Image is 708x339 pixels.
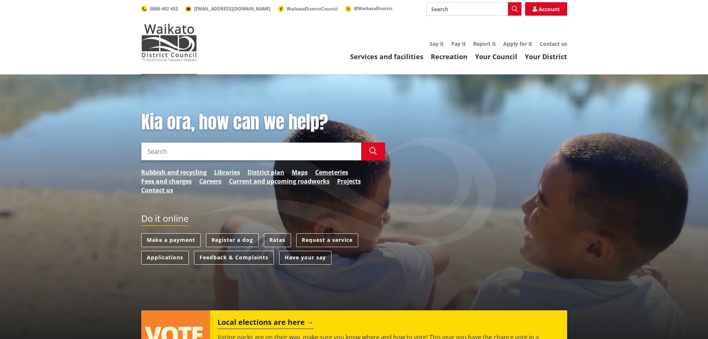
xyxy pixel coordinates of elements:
[292,168,308,177] a: Maps
[525,2,567,16] a: Account
[150,6,178,12] span: 0800 492 452
[426,2,521,16] input: Search input
[475,52,517,61] a: Your Council
[503,40,532,47] a: Apply for it
[194,6,271,12] span: [EMAIL_ADDRESS][DOMAIN_NAME]
[430,40,444,47] a: Say it
[315,168,348,177] a: Cemeteries
[141,6,178,12] a: 0800 492 452
[278,6,338,12] a: WaikatoDistrictCouncil
[525,52,567,61] a: Your District
[141,177,192,186] a: Fees and charges
[141,213,188,226] h2: Do it online
[264,233,291,247] a: Rates
[141,112,385,133] h1: Kia ora, how can we help?
[345,5,392,12] a: @WaikatoDistrict
[141,143,361,160] input: Search input
[296,233,358,247] a: Request a service
[451,40,466,47] a: Pay it
[279,251,332,265] a: Have your say
[473,40,496,47] a: Report it
[337,177,361,186] a: Projects
[287,6,338,12] span: WaikatoDistrictCouncil
[199,177,222,186] a: Careers
[141,168,207,177] a: Rubbish and recycling
[229,177,330,186] a: Current and upcoming roadworks
[141,186,173,195] a: Contact us
[194,251,274,265] a: Feedback & Complaints
[141,24,197,61] img: Waikato District Council - Te Kaunihera aa Takiwaa o Waikato
[206,233,259,247] a: Register a dog
[354,5,392,12] span: @WaikatoDistrict
[674,308,701,335] iframe: Messenger Launcher
[431,52,468,61] a: Recreation
[350,52,423,61] a: Services and facilities
[248,168,284,177] a: District plan
[141,251,189,265] a: Applications
[185,6,271,12] a: [EMAIL_ADDRESS][DOMAIN_NAME]
[540,40,567,47] a: Contact us
[217,318,314,329] h2: Local elections are here
[214,168,240,177] a: Libraries
[141,233,201,247] a: Make a payment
